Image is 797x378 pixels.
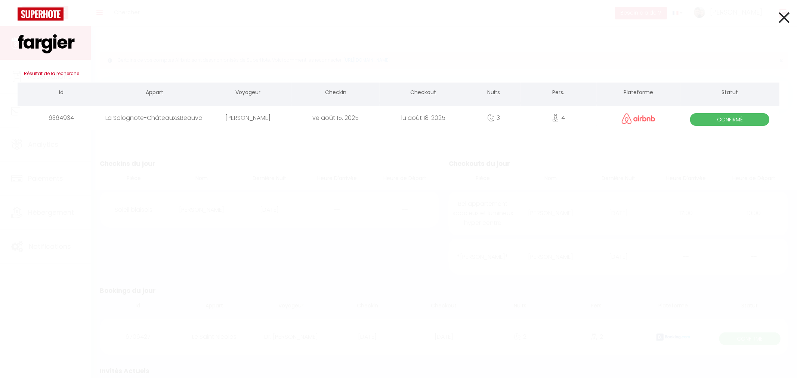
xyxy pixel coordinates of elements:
[18,106,105,130] div: 6364934
[680,83,779,104] th: Statut
[520,83,597,104] th: Pers.
[520,106,597,130] div: 4
[6,3,28,25] button: Ouvrir le widget de chat LiveChat
[467,83,520,104] th: Nuits
[467,106,520,130] div: 3
[18,21,779,65] input: Tapez pour rechercher...
[18,65,779,83] h3: Résultat de la recherche
[380,83,467,104] th: Checkout
[105,83,204,104] th: Appart
[204,83,292,104] th: Voyageur
[18,83,105,104] th: Id
[204,106,292,130] div: [PERSON_NAME]
[292,83,379,104] th: Checkin
[380,106,467,130] div: lu août 18. 2025
[597,83,680,104] th: Plateforme
[18,7,64,21] img: logo
[690,113,769,126] span: Confirmé
[622,113,655,124] img: airbnb2.png
[105,106,204,130] div: La Solognote-Châteaux&Beauval
[292,106,379,130] div: ve août 15. 2025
